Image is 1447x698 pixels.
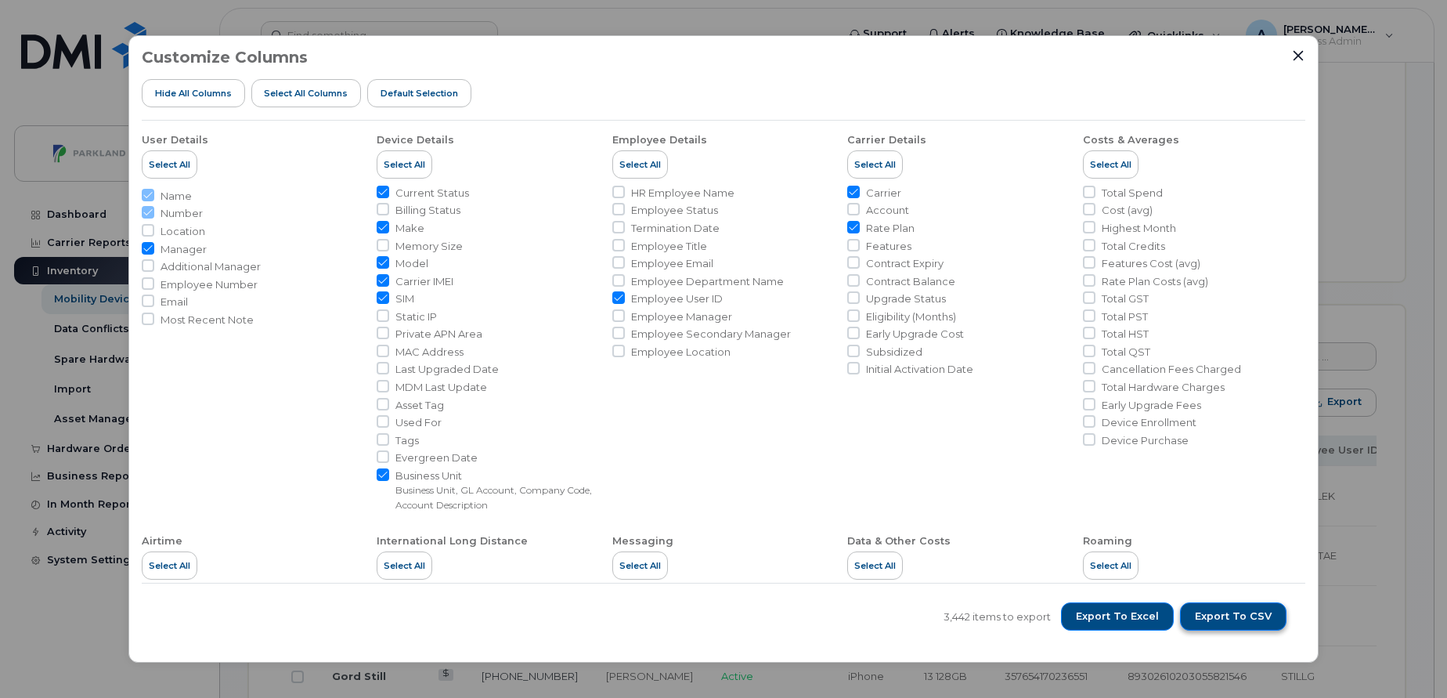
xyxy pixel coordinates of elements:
[1061,602,1174,631] button: Export to Excel
[631,186,734,201] span: HR Employee Name
[612,133,707,147] div: Employee Details
[395,309,437,324] span: Static IP
[866,291,946,306] span: Upgrade Status
[631,309,732,324] span: Employee Manager
[1090,559,1131,572] span: Select All
[612,534,673,548] div: Messaging
[395,468,599,483] span: Business Unit
[142,79,245,107] button: Hide All Columns
[1180,602,1286,631] button: Export to CSV
[381,87,458,99] span: Default Selection
[1090,158,1131,171] span: Select All
[395,362,499,377] span: Last Upgraded Date
[384,158,425,171] span: Select All
[1102,415,1196,430] span: Device Enrollment
[1102,186,1163,201] span: Total Spend
[1083,150,1138,179] button: Select All
[142,534,182,548] div: Airtime
[395,450,478,465] span: Evergreen Date
[866,221,915,236] span: Rate Plan
[395,239,463,254] span: Memory Size
[142,133,208,147] div: User Details
[264,87,348,99] span: Select all Columns
[161,206,203,221] span: Number
[395,415,442,430] span: Used For
[161,224,205,239] span: Location
[847,534,951,548] div: Data & Other Costs
[395,186,469,201] span: Current Status
[612,552,668,580] button: Select All
[395,274,453,289] span: Carrier IMEI
[631,256,713,271] span: Employee Email
[866,203,909,218] span: Account
[1102,345,1150,360] span: Total QST
[395,291,414,306] span: SIM
[161,313,254,327] span: Most Recent Note
[367,79,471,107] button: Default Selection
[395,203,460,218] span: Billing Status
[395,398,444,413] span: Asset Tag
[142,150,197,179] button: Select All
[612,150,668,179] button: Select All
[161,242,207,257] span: Manager
[395,256,428,271] span: Model
[1102,221,1176,236] span: Highest Month
[866,345,922,360] span: Subsidized
[149,559,190,572] span: Select All
[384,559,425,572] span: Select All
[1102,433,1189,448] span: Device Purchase
[161,259,261,274] span: Additional Manager
[377,133,454,147] div: Device Details
[631,327,791,342] span: Employee Secondary Manager
[1102,291,1149,306] span: Total GST
[866,186,901,201] span: Carrier
[847,552,903,580] button: Select All
[866,274,955,289] span: Contract Balance
[395,484,592,511] small: Business Unit, GL Account, Company Code, Account Description
[1083,534,1132,548] div: Roaming
[1102,327,1149,342] span: Total HST
[1102,239,1165,254] span: Total Credits
[377,150,432,179] button: Select All
[161,295,188,309] span: Email
[854,158,896,171] span: Select All
[1291,49,1305,63] button: Close
[395,345,464,360] span: MAC Address
[149,158,190,171] span: Select All
[631,239,707,254] span: Employee Title
[395,380,487,395] span: MDM Last Update
[847,133,926,147] div: Carrier Details
[631,203,718,218] span: Employee Status
[142,552,197,580] button: Select All
[866,309,956,324] span: Eligibility (Months)
[1076,609,1159,624] span: Export to Excel
[1102,256,1200,271] span: Features Cost (avg)
[1102,398,1201,413] span: Early Upgrade Fees
[866,362,973,377] span: Initial Activation Date
[944,609,1051,624] span: 3,442 items to export
[395,327,482,342] span: Private APN Area
[1102,309,1148,324] span: Total PST
[631,221,720,236] span: Termination Date
[155,87,232,99] span: Hide All Columns
[377,534,528,548] div: International Long Distance
[1195,609,1272,624] span: Export to CSV
[866,239,911,254] span: Features
[1102,362,1241,377] span: Cancellation Fees Charged
[142,49,308,66] h3: Customize Columns
[1102,203,1153,218] span: Cost (avg)
[631,274,784,289] span: Employee Department Name
[631,291,723,306] span: Employee User ID
[1083,133,1179,147] div: Costs & Averages
[161,277,258,292] span: Employee Number
[866,327,964,342] span: Early Upgrade Cost
[631,345,731,360] span: Employee Location
[854,559,896,572] span: Select All
[1102,380,1225,395] span: Total Hardware Charges
[1102,274,1208,289] span: Rate Plan Costs (avg)
[866,256,944,271] span: Contract Expiry
[619,559,661,572] span: Select All
[251,79,362,107] button: Select all Columns
[619,158,661,171] span: Select All
[161,189,192,204] span: Name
